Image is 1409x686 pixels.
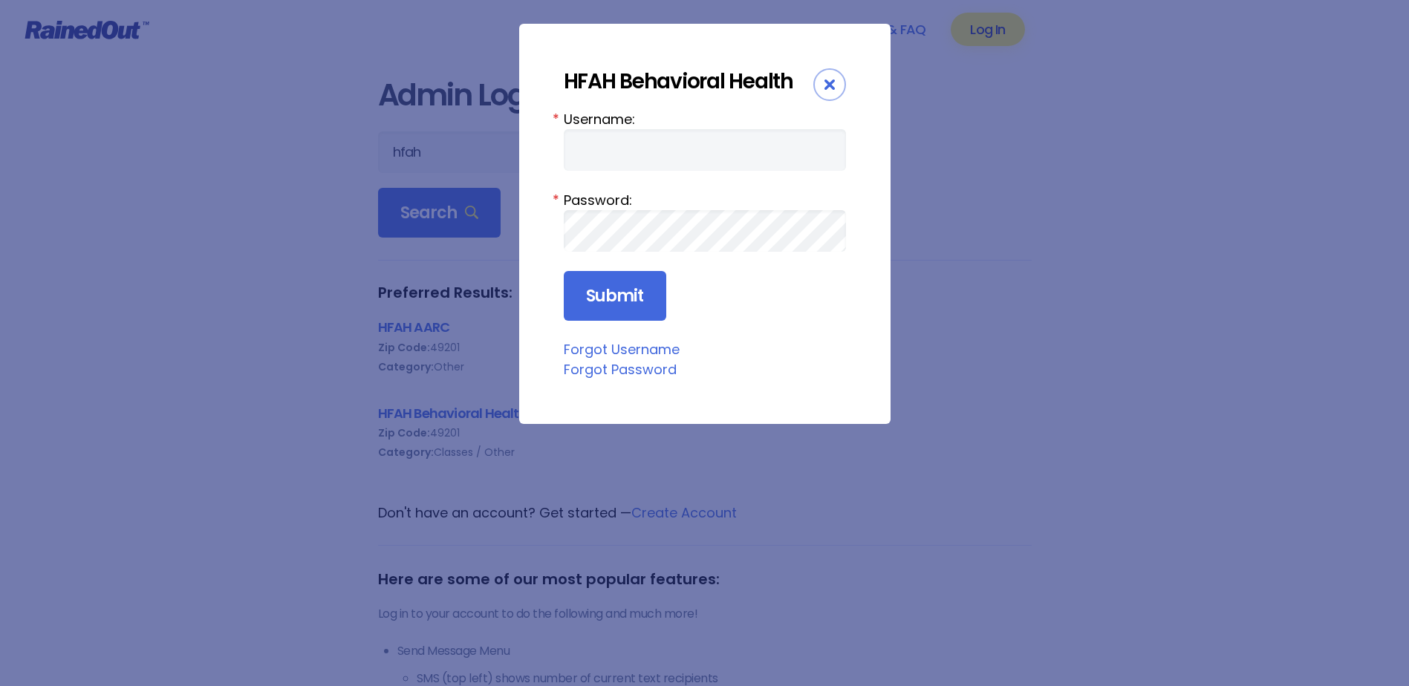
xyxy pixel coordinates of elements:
[564,68,813,94] div: HFAH Behavioral Health
[564,190,846,210] label: Password:
[564,360,677,379] a: Forgot Password
[564,109,846,129] label: Username:
[564,340,680,359] a: Forgot Username
[813,68,846,101] div: Close
[564,271,666,321] input: Submit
